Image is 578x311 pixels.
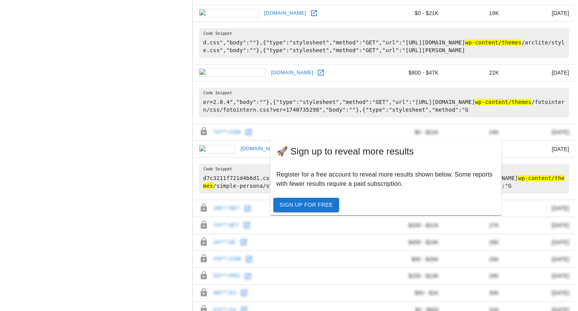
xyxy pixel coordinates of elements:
[262,7,308,19] a: [DOMAIN_NAME]
[199,28,569,58] pre: d.css","body":""},{"type":"stylesheet","method":"GET","url":"[URL][DOMAIN_NAME] /arclite/style.cs...
[269,67,315,79] a: [DOMAIN_NAME]
[505,141,575,158] td: [DATE]
[315,67,327,78] a: Open fotointern.ch in new window
[445,64,505,81] td: 22K
[380,5,445,22] td: $0 - $21K
[505,64,575,81] td: [DATE]
[475,99,532,105] hl: wp-content/themes
[199,9,259,17] img: beust.com icon
[308,7,320,19] a: Open beust.com in new window
[445,5,505,22] td: 19K
[276,170,495,189] p: Register for a free account to reveal more results shown below. Some reports with fewer results r...
[199,164,569,194] pre: d7c3211f721d4b6d1.css","body":""},{"type":"stylesheet","method":"GET","url":"[URL][DOMAIN_NAME] /...
[465,39,522,46] hl: wp-content/themes
[276,145,495,158] span: 🚀 Sign up to reveal more results
[380,64,445,81] td: $800 - $47K
[239,143,285,155] a: [DOMAIN_NAME]
[199,145,235,153] img: j.hn icon
[199,68,266,77] img: fotointern.ch icon
[273,198,339,212] a: Sign Up For Free
[505,5,575,22] td: [DATE]
[199,88,569,117] pre: er=2.0.4","body":""},{"type":"stylesheet","method":"GET","url":"[URL][DOMAIN_NAME] /fotointern/cs...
